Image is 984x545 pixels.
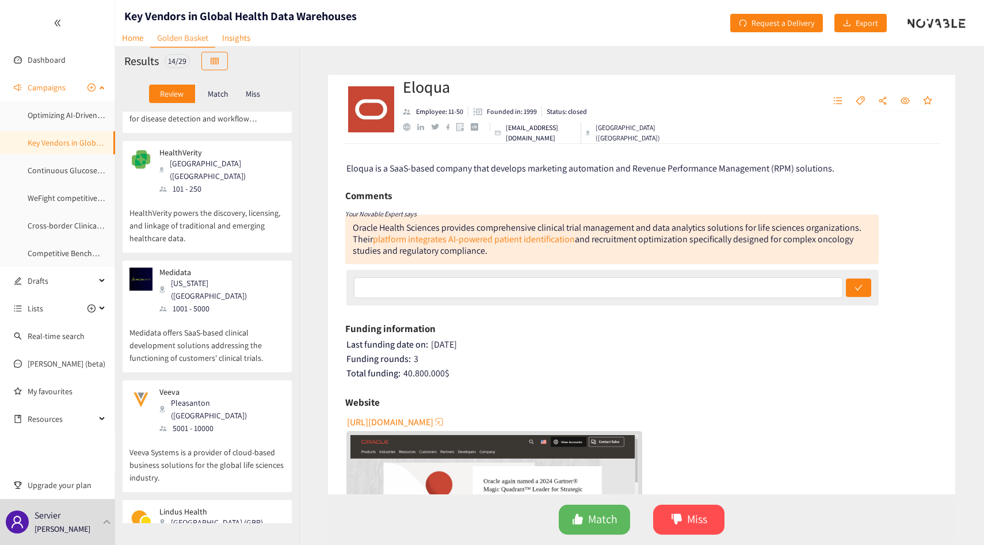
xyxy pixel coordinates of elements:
[834,14,887,32] button: downloadExport
[348,86,394,132] img: Company Logo
[28,193,138,203] a: WeFight competitive Benchmark
[14,277,22,285] span: edit
[791,421,984,545] iframe: Chat Widget
[28,269,96,292] span: Drafts
[895,92,916,110] button: eye
[115,29,150,47] a: Home
[129,268,152,291] img: Snapshot of the company's website
[653,505,724,535] button: dislikeMiss
[403,123,417,131] a: website
[827,92,848,110] button: unordered-list
[730,14,823,32] button: redoRequest a Delivery
[417,124,431,131] a: linkedin
[846,279,871,297] button: check
[671,513,682,527] span: dislike
[129,315,285,364] p: Medidata offers SaaS-based clinical development solutions addressing the functioning of customers...
[165,54,190,68] div: 14 / 29
[159,387,277,397] p: Veeva
[345,209,417,218] i: Your Novable Expert says
[14,415,22,423] span: book
[346,367,401,379] span: Total funding:
[159,516,270,529] div: [GEOGRAPHIC_DATA] (GBR)
[878,96,887,106] span: share-alt
[403,75,682,98] h2: Eloqua
[345,320,436,337] h6: Funding information
[28,248,134,258] a: Competitive Benchmark Klineo
[345,187,392,204] h6: Comments
[542,106,587,117] li: Status
[159,148,277,157] p: HealthVerity
[159,422,284,435] div: 5001 - 10000
[10,515,24,529] span: user
[346,162,834,174] span: Eloqua is a SaaS-based company that develops marketing automation and Revenue Performance Managem...
[373,233,575,245] a: platform integrates AI-powered patient identification
[559,505,630,535] button: likeMatch
[159,302,284,315] div: 1001 - 5000
[446,124,457,130] a: facebook
[129,148,152,171] img: Snapshot of the company's website
[129,435,285,484] p: Veeva Systems is a provider of cloud-based business solutions for the global life sciences industry.
[28,407,96,430] span: Resources
[346,338,428,350] span: Last funding date on:
[124,53,159,69] h2: Results
[547,106,587,117] p: Status: closed
[872,92,893,110] button: share-alt
[403,106,468,117] li: Employees
[87,304,96,312] span: plus-circle
[208,89,228,98] p: Match
[28,220,156,231] a: Cross-border Clinical Trial Enrollment
[28,76,66,99] span: Campaigns
[246,89,260,98] p: Miss
[456,123,471,131] a: google maps
[159,182,284,195] div: 101 - 250
[856,17,878,29] span: Export
[588,510,617,528] span: Match
[346,353,411,365] span: Funding rounds:
[471,123,485,131] a: crunchbase
[468,106,542,117] li: Founded in year
[124,8,357,24] h1: Key Vendors in Global Health Data Warehouses
[572,513,583,527] span: like
[28,55,66,65] a: Dashboard
[923,96,932,106] span: star
[14,83,22,92] span: sound
[856,96,865,106] span: tag
[917,92,938,110] button: star
[215,29,257,47] a: Insights
[35,508,60,523] p: Servier
[28,110,370,120] a: Optimizing AI-Driven Patient Recruitment: Identifying Key Vendors in Global Health Data Warehouses​
[487,106,537,117] p: Founded in: 1999
[159,397,284,422] div: Pleasanton ([GEOGRAPHIC_DATA])
[159,268,277,277] p: Medidata
[201,52,228,70] button: table
[739,19,747,28] span: redo
[28,297,43,320] span: Lists
[28,474,106,497] span: Upgrade your plan
[347,415,433,429] span: [URL][DOMAIN_NAME]
[843,19,851,28] span: download
[159,157,284,182] div: [GEOGRAPHIC_DATA] ([GEOGRAPHIC_DATA])
[129,387,152,410] img: Snapshot of the company's website
[431,124,445,129] a: twitter
[752,17,814,29] span: Request a Delivery
[28,380,106,403] a: My favourites
[28,165,167,176] a: Continuous Glucose Monitoring Solution
[353,222,861,257] div: Oracle Health Sciences provides comprehensive clinical trial management and data analytics soluti...
[506,123,577,143] p: [EMAIL_ADDRESS][DOMAIN_NAME]
[129,507,152,530] img: Snapshot of the company's website
[28,331,85,341] a: Real-time search
[850,92,871,110] button: tag
[54,19,62,27] span: double-left
[35,523,90,535] p: [PERSON_NAME]
[855,284,863,293] span: check
[346,339,939,350] div: [DATE]
[687,510,707,528] span: Miss
[159,277,284,302] div: [US_STATE] ([GEOGRAPHIC_DATA])
[833,96,842,106] span: unordered-list
[416,106,463,117] p: Employee: 11-50
[28,138,189,148] a: Key Vendors in Global Health Data Warehouses
[129,195,285,245] p: HealthVerity powers the discovery, licensing, and linkage of traditional and emerging healthcare ...
[347,413,445,431] button: [URL][DOMAIN_NAME]
[28,359,105,369] a: [PERSON_NAME] (beta)
[159,507,263,516] p: Lindus Health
